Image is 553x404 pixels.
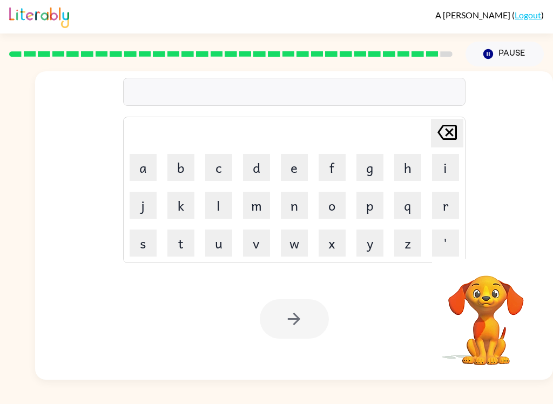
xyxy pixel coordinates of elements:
video: Your browser must support playing .mp4 files to use Literably. Please try using another browser. [432,259,540,367]
img: Literably [9,4,69,28]
button: t [167,230,194,257]
button: p [356,192,383,219]
button: e [281,154,308,181]
button: r [432,192,459,219]
button: w [281,230,308,257]
button: x [319,230,346,257]
button: s [130,230,157,257]
button: o [319,192,346,219]
button: z [394,230,421,257]
button: m [243,192,270,219]
span: A [PERSON_NAME] [435,10,512,20]
button: ' [432,230,459,257]
button: u [205,230,232,257]
button: Pause [466,42,544,66]
button: k [167,192,194,219]
button: g [356,154,383,181]
button: l [205,192,232,219]
div: ( ) [435,10,544,20]
a: Logout [515,10,541,20]
button: a [130,154,157,181]
button: d [243,154,270,181]
button: n [281,192,308,219]
button: v [243,230,270,257]
button: q [394,192,421,219]
button: b [167,154,194,181]
button: f [319,154,346,181]
button: i [432,154,459,181]
button: h [394,154,421,181]
button: c [205,154,232,181]
button: j [130,192,157,219]
button: y [356,230,383,257]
